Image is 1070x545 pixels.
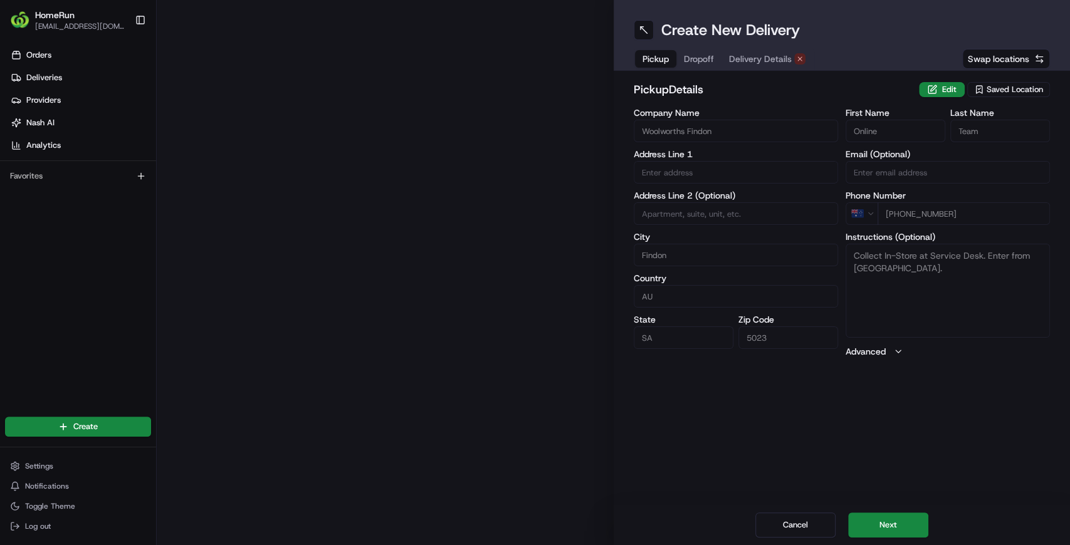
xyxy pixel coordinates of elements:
[35,21,125,31] button: [EMAIL_ADDRESS][DOMAIN_NAME]
[661,20,800,40] h1: Create New Delivery
[634,232,838,241] label: City
[846,120,945,142] input: Enter first name
[967,81,1050,98] button: Saved Location
[846,150,1050,158] label: Email (Optional)
[634,274,838,283] label: Country
[5,166,151,186] div: Favorites
[35,9,75,21] button: HomeRun
[919,82,965,97] button: Edit
[846,244,1050,338] textarea: Collect In-Store at Service Desk. Enter from [GEOGRAPHIC_DATA].
[5,517,151,535] button: Log out
[729,53,792,65] span: Delivery Details
[5,477,151,495] button: Notifications
[25,461,53,471] span: Settings
[26,95,61,106] span: Providers
[634,161,838,184] input: Enter address
[846,161,1050,184] input: Enter email address
[25,521,51,531] span: Log out
[5,90,156,110] a: Providers
[5,113,156,133] a: Nash AI
[634,315,733,324] label: State
[755,512,836,537] button: Cancel
[848,512,928,537] button: Next
[634,202,838,225] input: Apartment, suite, unit, etc.
[25,481,69,491] span: Notifications
[738,326,838,349] input: Enter zip code
[846,232,1050,241] label: Instructions (Optional)
[634,326,733,349] input: Enter state
[634,108,838,117] label: Company Name
[878,202,1050,225] input: Enter phone number
[5,5,130,35] button: HomeRunHomeRun[EMAIL_ADDRESS][DOMAIN_NAME]
[5,457,151,475] button: Settings
[950,120,1050,142] input: Enter last name
[634,150,838,158] label: Address Line 1
[634,244,838,266] input: Enter city
[26,49,51,61] span: Orders
[950,108,1050,117] label: Last Name
[5,68,156,88] a: Deliveries
[5,417,151,437] button: Create
[846,345,886,358] label: Advanced
[25,501,75,511] span: Toggle Theme
[26,140,61,151] span: Analytics
[846,345,1050,358] button: Advanced
[10,10,30,30] img: HomeRun
[5,45,156,65] a: Orders
[968,53,1029,65] span: Swap locations
[846,108,945,117] label: First Name
[643,53,669,65] span: Pickup
[5,497,151,515] button: Toggle Theme
[634,120,838,142] input: Enter company name
[5,135,156,155] a: Analytics
[26,72,62,83] span: Deliveries
[987,84,1043,95] span: Saved Location
[634,191,838,200] label: Address Line 2 (Optional)
[634,285,838,308] input: Enter country
[26,117,55,128] span: Nash AI
[738,315,838,324] label: Zip Code
[634,81,912,98] h2: pickup Details
[962,49,1050,69] button: Swap locations
[846,191,1050,200] label: Phone Number
[73,421,98,432] span: Create
[684,53,714,65] span: Dropoff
